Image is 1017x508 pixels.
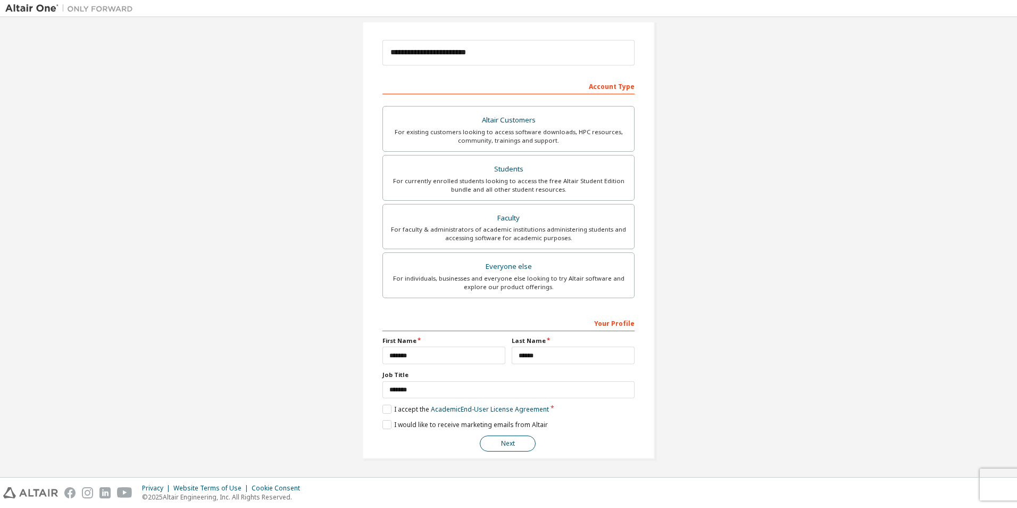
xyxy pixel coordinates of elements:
[64,487,76,498] img: facebook.svg
[480,436,536,452] button: Next
[431,405,549,414] a: Academic End-User License Agreement
[389,225,628,242] div: For faculty & administrators of academic institutions administering students and accessing softwa...
[117,487,132,498] img: youtube.svg
[389,177,628,194] div: For currently enrolled students looking to access the free Altair Student Edition bundle and all ...
[173,484,252,493] div: Website Terms of Use
[512,337,635,345] label: Last Name
[5,3,138,14] img: Altair One
[382,337,505,345] label: First Name
[389,162,628,177] div: Students
[389,128,628,145] div: For existing customers looking to access software downloads, HPC resources, community, trainings ...
[142,493,306,502] p: © 2025 Altair Engineering, Inc. All Rights Reserved.
[389,259,628,274] div: Everyone else
[3,487,58,498] img: altair_logo.svg
[382,77,635,94] div: Account Type
[82,487,93,498] img: instagram.svg
[389,211,628,226] div: Faculty
[389,274,628,291] div: For individuals, businesses and everyone else looking to try Altair software and explore our prod...
[382,371,635,379] label: Job Title
[382,314,635,331] div: Your Profile
[389,113,628,128] div: Altair Customers
[382,420,548,429] label: I would like to receive marketing emails from Altair
[252,484,306,493] div: Cookie Consent
[382,405,549,414] label: I accept the
[142,484,173,493] div: Privacy
[99,487,111,498] img: linkedin.svg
